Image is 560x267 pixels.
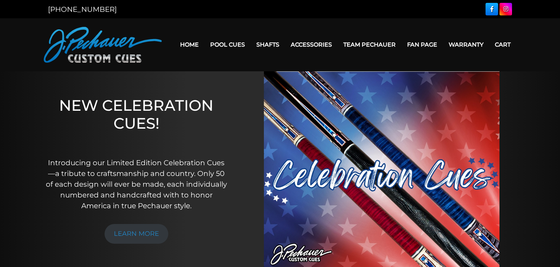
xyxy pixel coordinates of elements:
a: [PHONE_NUMBER] [48,5,117,14]
h1: NEW CELEBRATION CUES! [45,96,227,148]
a: Warranty [443,35,489,54]
a: Cart [489,35,516,54]
a: Shafts [251,35,285,54]
p: Introducing our Limited Edition Celebration Cues—a tribute to craftsmanship and country. Only 50 ... [45,157,227,211]
a: Pool Cues [204,35,251,54]
a: LEARN MORE [105,224,168,244]
img: Pechauer Custom Cues [44,27,162,63]
a: Fan Page [401,35,443,54]
a: Accessories [285,35,338,54]
a: Home [174,35,204,54]
a: Team Pechauer [338,35,401,54]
